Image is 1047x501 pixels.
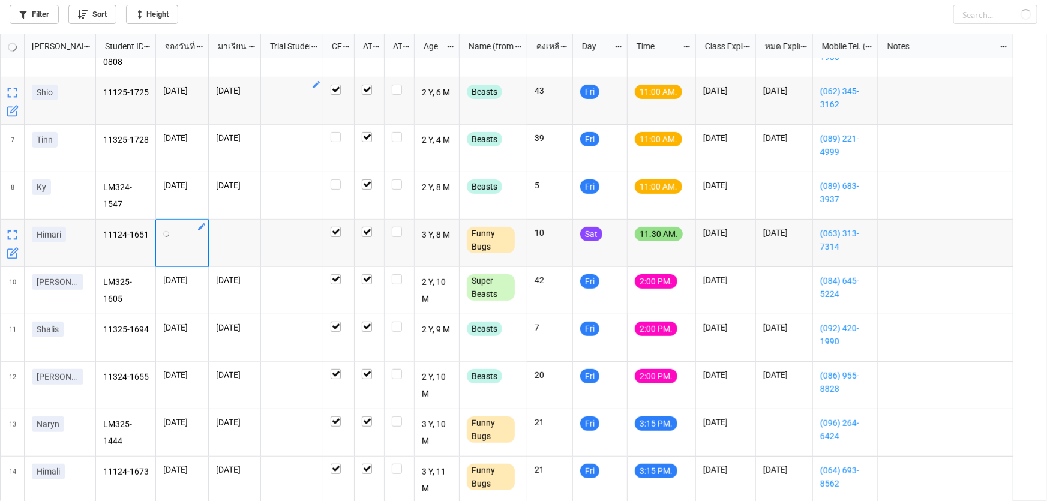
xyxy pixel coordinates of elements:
a: Height [126,5,178,24]
div: Name (from Class) [461,40,514,53]
a: Sort [68,5,116,24]
p: Shalis [37,323,59,335]
div: หมด Expired date (from [PERSON_NAME] Name) [758,40,800,53]
a: (096) 264-6424 [820,416,870,443]
p: Himali [37,466,60,478]
p: [DATE] [163,132,201,144]
p: Naryn [37,418,59,430]
div: Fri [580,179,599,194]
p: 21 [535,464,565,476]
p: [DATE] [703,274,748,286]
p: 2 Y, 10 M [422,369,452,401]
p: [DATE] [163,179,201,191]
div: ATT [356,40,373,53]
p: 11325-1694 [103,322,149,338]
p: [DATE] [216,369,253,381]
span: 12 [9,362,16,409]
p: LM325-1444 [103,416,149,449]
p: 11124-1673 [103,464,149,481]
div: 11.30 AM. [635,227,683,241]
p: [DATE] [216,85,253,97]
p: 20 [535,369,565,381]
input: Search... [953,5,1037,24]
span: 10 [9,267,16,314]
p: [DATE] [216,464,253,476]
p: 43 [535,85,565,97]
div: คงเหลือ (from Nick Name) [529,40,560,53]
p: 11124-1651 [103,227,149,244]
div: จองวันที่ [158,40,196,53]
p: [DATE] [703,416,748,428]
p: 5 [535,179,565,191]
div: Mobile Tel. (from Nick Name) [815,40,865,53]
p: 3 Y, 8 M [422,227,452,244]
p: [DATE] [216,416,253,428]
p: 2 Y, 8 M [422,179,452,196]
div: Beasts [467,132,502,146]
p: [DATE] [703,132,748,144]
p: Himari [37,229,61,241]
a: (089) 683-3937 [820,179,870,206]
p: [DATE] [163,274,201,286]
div: Class Expiration [698,40,743,53]
p: Ky [37,181,46,193]
p: Tinn [37,134,53,146]
div: Time [629,40,683,53]
div: grid [1,34,96,58]
div: Student ID (from [PERSON_NAME] Name) [98,40,143,53]
p: 3 Y, 10 M [422,416,452,449]
div: CF [325,40,342,53]
span: 8 [11,172,14,219]
p: [DATE] [703,369,748,381]
p: 2 Y, 4 M [422,132,452,149]
div: Notes [880,40,1000,53]
span: 11 [9,314,16,361]
div: Sat [580,227,602,241]
p: 11325-1728 [103,132,149,149]
div: Fri [580,369,599,383]
div: Fri [580,85,599,99]
div: Beasts [467,369,502,383]
p: [DATE] [163,369,201,381]
div: Beasts [467,322,502,336]
p: [DATE] [216,322,253,334]
div: Fri [580,322,599,336]
p: 3 Y, 11 M [422,464,452,496]
p: [DATE] [163,85,201,97]
div: 3:15 PM. [635,416,677,431]
div: Beasts [467,179,502,194]
p: 11125-1725 [103,85,149,101]
div: Funny Bugs [467,464,515,490]
p: [DATE] [763,85,805,97]
div: Fri [580,274,599,289]
div: 3:15 PM. [635,464,677,478]
p: [DATE] [703,322,748,334]
p: 2 Y, 9 M [422,322,452,338]
p: [DATE] [703,85,748,97]
p: [PERSON_NAME] [37,371,79,383]
a: (086) 955-8828 [820,369,870,395]
p: [DATE] [163,416,201,428]
div: 2:00 PM. [635,274,677,289]
p: [DATE] [163,464,201,476]
div: 11:00 AM. [635,85,682,99]
div: Beasts [467,85,502,99]
p: 21 [535,416,565,428]
p: 2 Y, 10 M [422,274,452,307]
div: ATK [386,40,403,53]
a: (064) 693-8562 [820,464,870,490]
a: (063) 313-7314 [820,227,870,253]
a: (084) 645-5224 [820,274,870,301]
p: [DATE] [216,274,253,286]
a: (092) 420-1990 [820,322,870,348]
div: Funny Bugs [467,416,515,443]
p: [PERSON_NAME] [37,276,79,288]
a: (089) 221-4999 [820,132,870,158]
p: [DATE] [763,464,805,476]
a: (062) 345-3162 [820,85,870,111]
p: [DATE] [703,464,748,476]
p: 2 Y, 6 M [422,85,452,101]
div: Fri [580,464,599,478]
div: Fri [580,416,599,431]
p: 7 [535,322,565,334]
